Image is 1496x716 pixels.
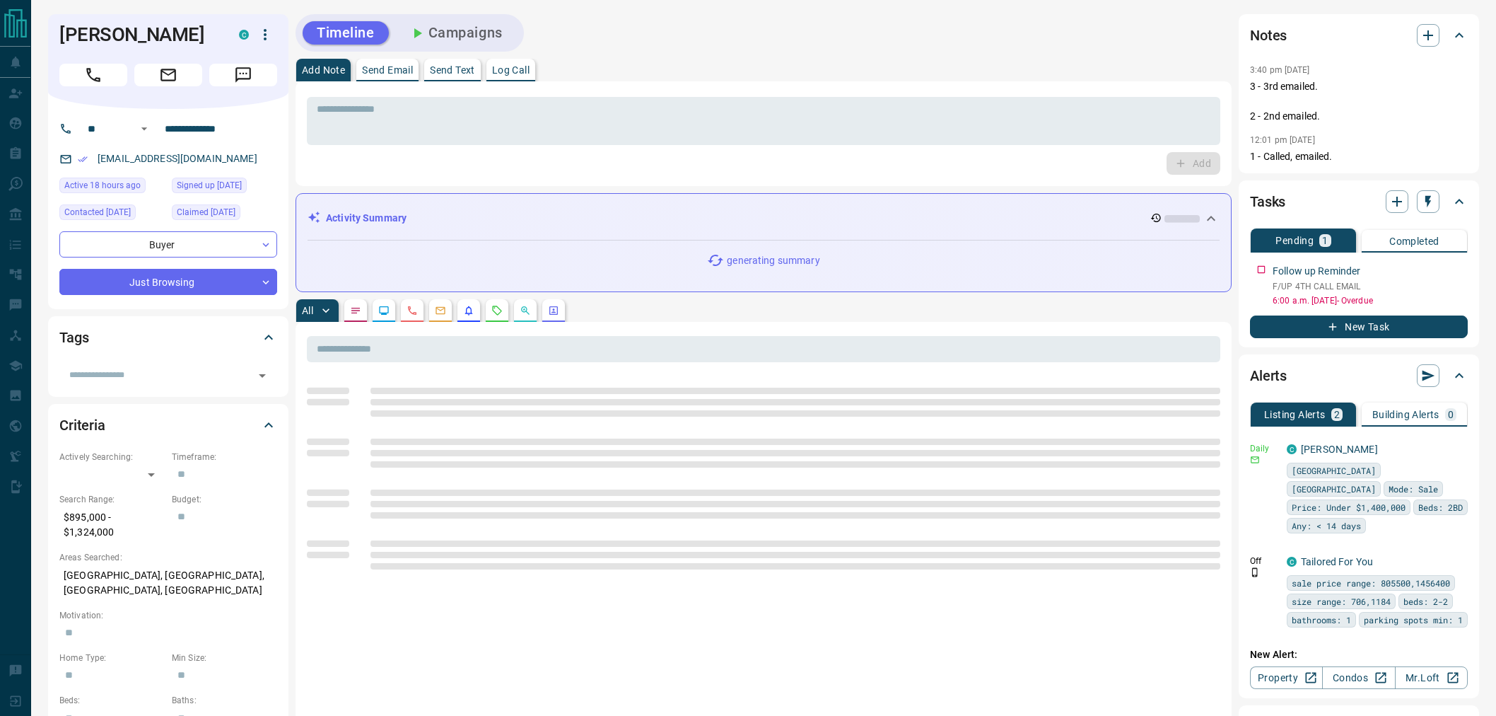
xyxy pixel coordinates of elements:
span: [GEOGRAPHIC_DATA] [1292,482,1376,496]
svg: Agent Actions [548,305,559,316]
svg: Emails [435,305,446,316]
p: Baths: [172,694,277,707]
p: [GEOGRAPHIC_DATA], [GEOGRAPHIC_DATA], [GEOGRAPHIC_DATA], [GEOGRAPHIC_DATA] [59,564,277,602]
span: parking spots min: 1 [1364,613,1463,627]
span: Price: Under $1,400,000 [1292,500,1406,514]
div: Criteria [59,408,277,442]
p: $895,000 - $1,324,000 [59,506,165,544]
p: Log Call [492,65,530,75]
p: Completed [1389,236,1439,246]
span: bathrooms: 1 [1292,613,1351,627]
div: Activity Summary [308,205,1220,231]
a: [EMAIL_ADDRESS][DOMAIN_NAME] [98,153,257,164]
button: Campaigns [395,21,517,45]
span: Message [209,64,277,86]
div: Alerts [1250,359,1468,393]
p: New Alert: [1250,647,1468,662]
div: Fri Sep 05 2025 [59,204,165,224]
h2: Tasks [1250,190,1285,213]
span: Beds: 2BD [1418,500,1463,514]
a: Tailored For You [1301,556,1373,567]
p: Follow up Reminder [1273,264,1360,279]
div: Wed Aug 20 2025 [172,178,277,197]
p: Activity Summary [326,211,407,226]
div: Thu Sep 11 2025 [59,178,165,197]
p: Home Type: [59,652,165,664]
div: condos.ca [239,30,249,40]
p: 3:40 pm [DATE] [1250,65,1310,75]
p: Search Range: [59,493,165,506]
svg: Push Notification Only [1250,567,1260,577]
p: Beds: [59,694,165,707]
h2: Notes [1250,24,1287,47]
a: Property [1250,666,1323,689]
button: New Task [1250,316,1468,338]
p: Send Email [362,65,413,75]
span: Signed up [DATE] [177,178,242,192]
p: Add Note [302,65,345,75]
span: Active 18 hours ago [64,178,141,192]
p: Daily [1250,442,1278,455]
h2: Alerts [1250,364,1287,387]
div: Tasks [1250,185,1468,219]
span: Call [59,64,127,86]
svg: Email [1250,455,1260,465]
p: generating summary [727,253,819,268]
span: beds: 2-2 [1403,594,1448,608]
span: Contacted [DATE] [64,205,131,219]
svg: Calls [407,305,418,316]
p: All [302,306,313,316]
p: Listing Alerts [1264,410,1326,420]
svg: Listing Alerts [463,305,474,316]
p: Building Alerts [1372,410,1439,420]
svg: Lead Browsing Activity [378,305,390,316]
div: Tags [59,321,277,354]
a: Condos [1322,666,1395,689]
svg: Opportunities [520,305,531,316]
button: Open [252,366,272,386]
svg: Requests [491,305,503,316]
p: 2 [1334,410,1340,420]
p: 0 [1448,410,1454,420]
div: Notes [1250,18,1468,52]
span: Claimed [DATE] [177,205,235,219]
p: F/UP 4TH CALL EMAIL [1273,280,1468,293]
div: Fri Sep 05 2025 [172,204,277,224]
p: Off [1250,555,1278,567]
p: 1 - Called, emailed. [1250,149,1468,164]
p: Send Text [430,65,475,75]
span: size range: 706,1184 [1292,594,1391,608]
span: Email [134,64,202,86]
span: sale price range: 805500,1456400 [1292,576,1450,590]
span: Mode: Sale [1389,482,1438,496]
span: Any: < 14 days [1292,519,1361,533]
div: Buyer [59,231,277,258]
button: Timeline [303,21,389,45]
p: Min Size: [172,652,277,664]
h2: Criteria [59,414,105,437]
a: Mr.Loft [1395,666,1468,689]
p: Areas Searched: [59,551,277,564]
p: 6:00 a.m. [DATE] - Overdue [1273,294,1468,307]
div: Just Browsing [59,269,277,295]
h1: [PERSON_NAME] [59,23,218,46]
p: Timeframe: [172,451,277,463]
div: condos.ca [1287,557,1297,567]
p: 12:01 pm [DATE] [1250,135,1315,145]
p: 3 - 3rd emailed. 2 - 2nd emailed. [1250,79,1468,124]
p: Actively Searching: [59,451,165,463]
span: [GEOGRAPHIC_DATA] [1292,463,1376,478]
p: Budget: [172,493,277,506]
p: Motivation: [59,609,277,622]
svg: Email Verified [78,154,88,164]
a: [PERSON_NAME] [1301,444,1378,455]
div: condos.ca [1287,444,1297,454]
p: 1 [1322,236,1328,246]
h2: Tags [59,326,88,349]
button: Open [136,120,153,137]
svg: Notes [350,305,361,316]
p: Pending [1275,236,1314,246]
